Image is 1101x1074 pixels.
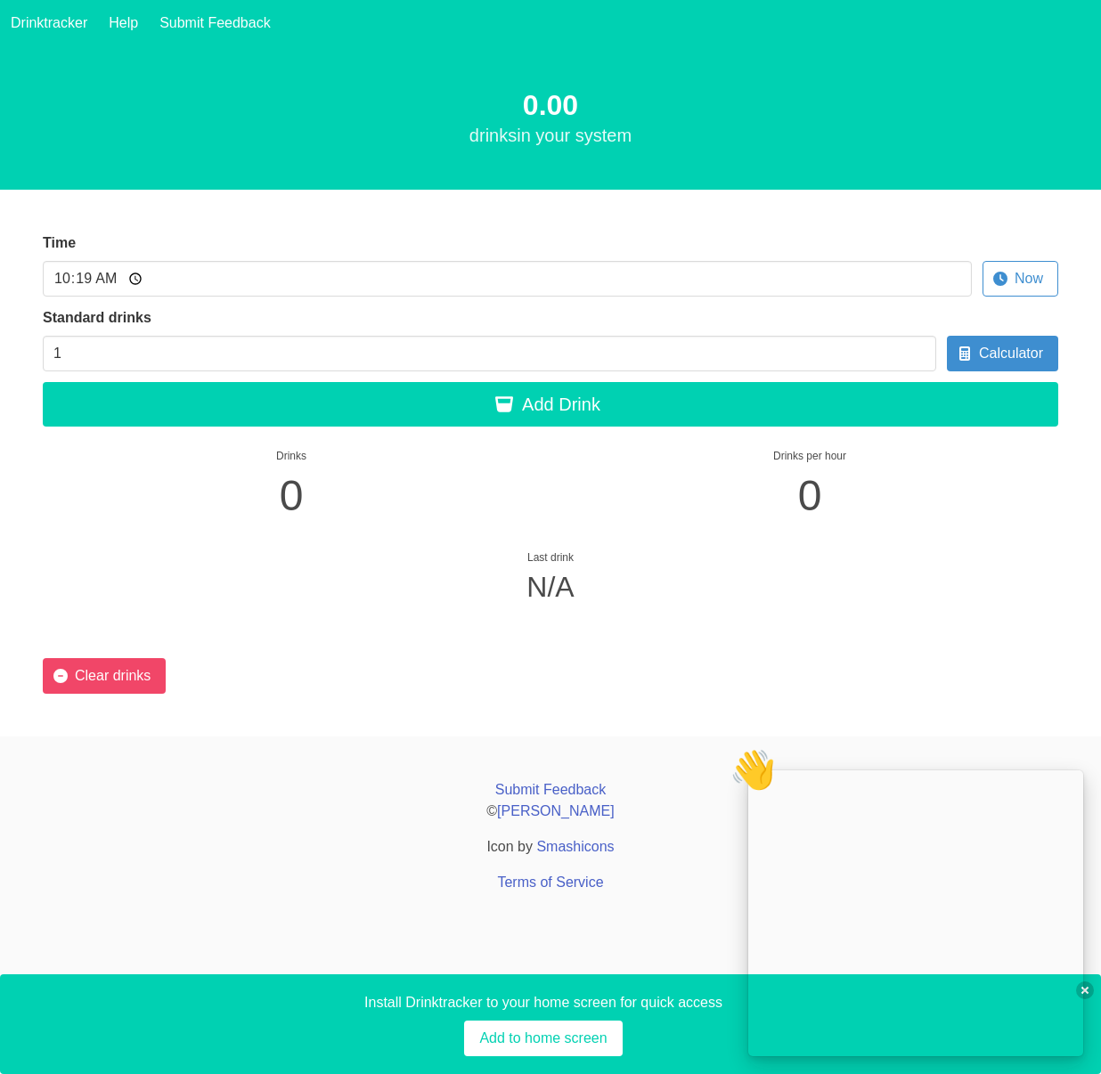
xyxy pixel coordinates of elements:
label: Time [43,232,1058,254]
p: © [37,801,1064,822]
button: Now [983,261,1058,297]
div: Last drink [43,549,1058,565]
span: Calculator [979,343,1043,364]
h1: 0.00 [43,89,1058,121]
div: 0 [43,464,540,528]
div: 👋 [730,752,776,789]
iframe: How did you find drinktracker? [748,770,1083,1057]
span: Add Drink [522,391,600,418]
label: Standard drinks [43,307,1058,329]
span: Clear drinks [75,665,151,687]
a: Submit Feedback [495,782,607,797]
button: Add Drink [43,382,1058,427]
span: Now [1015,268,1043,289]
a: Smashicons [536,839,614,854]
a: Terms of Service [497,875,603,890]
a: [PERSON_NAME] [497,803,615,818]
button: Clear drinks [43,658,166,694]
button: Add to home screen [464,1021,622,1056]
div: Drinks [43,448,540,464]
p: Icon by [37,836,1064,858]
button: Calculator [947,336,1058,371]
h2: drink s in your system [43,125,1058,147]
div: Drinks per hour [561,448,1058,464]
p: Install Drinktracker to your home screen for quick access [21,992,1065,1013]
div: N/A [43,565,1058,608]
div: 0 [561,464,1058,528]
